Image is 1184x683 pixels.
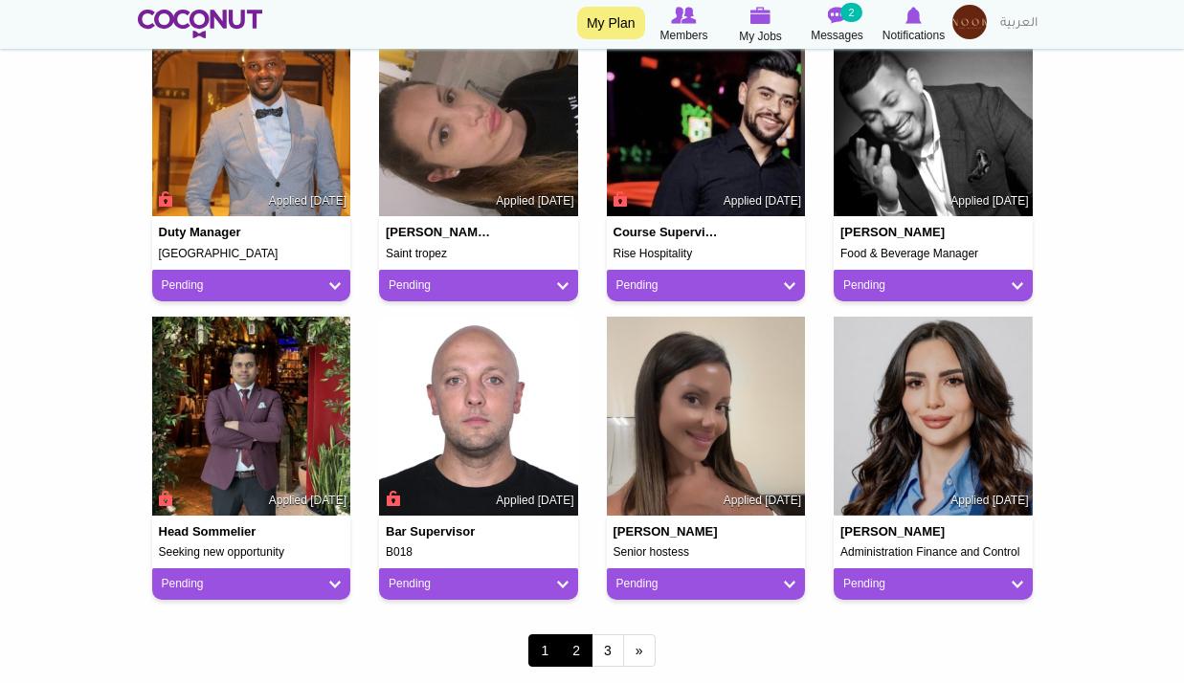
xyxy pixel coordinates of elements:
a: My Jobs My Jobs [723,5,799,46]
h4: Head Sommelier [159,525,270,539]
a: Pending [162,576,342,592]
h5: Saint tropez [386,248,571,260]
a: Pending [616,277,796,294]
a: next › [623,634,656,667]
span: Connect to Unlock the Profile [383,489,400,508]
h5: Food & Beverage Manager [840,248,1026,260]
h5: Administration Finance and Control [840,546,1026,559]
small: 2 [840,3,861,22]
h4: [PERSON_NAME] [840,226,951,239]
a: Pending [616,576,796,592]
h5: Senior hostess [614,546,799,559]
img: Kelvin Magona's picture [152,18,351,217]
h4: Duty Manager [159,226,270,239]
img: Maxim Nakov's picture [379,317,578,516]
h5: Rise Hospitality [614,248,799,260]
h5: [GEOGRAPHIC_DATA] [159,248,345,260]
h4: Bar Supervisor [386,525,497,539]
img: My Jobs [750,7,771,24]
span: Members [659,26,707,45]
span: 1 [528,634,561,667]
span: Notifications [882,26,945,45]
a: Pending [843,576,1023,592]
h4: [PERSON_NAME] [840,525,951,539]
a: Browse Members Members [646,5,723,45]
img: Browse Members [671,7,696,24]
a: 2 [560,634,592,667]
img: Messages [828,7,847,24]
a: العربية [991,5,1047,43]
img: Zakaria Boussalham's picture [607,18,806,217]
img: Nadege nadege.montre@hotmail.fr's picture [379,18,578,217]
span: Connect to Unlock the Profile [611,189,628,209]
a: Pending [843,277,1023,294]
img: Notifications [905,7,922,24]
a: 3 [592,634,624,667]
img: Ragesh Nair's picture [152,317,351,516]
h5: B018 [386,546,571,559]
img: Konstantina Samara's picture [607,317,806,516]
span: Connect to Unlock the Profile [156,189,173,209]
img: Home [138,10,263,38]
img: Vernon Fernandes's picture [834,18,1033,217]
a: Pending [389,277,569,294]
a: Messages Messages 2 [799,5,876,45]
img: Gaia Bagnulo's picture [834,317,1033,516]
a: Pending [389,576,569,592]
h4: Course supervisor [614,226,725,239]
h5: Seeking new opportunity [159,546,345,559]
a: Notifications Notifications [876,5,952,45]
a: Pending [162,277,342,294]
span: Connect to Unlock the Profile [156,489,173,508]
span: My Jobs [739,27,782,46]
a: My Plan [577,7,645,39]
h4: [PERSON_NAME] [614,525,725,539]
span: Messages [811,26,863,45]
h4: [PERSON_NAME] [PERSON_NAME][EMAIL_ADDRESS][DOMAIN_NAME] [386,226,497,239]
